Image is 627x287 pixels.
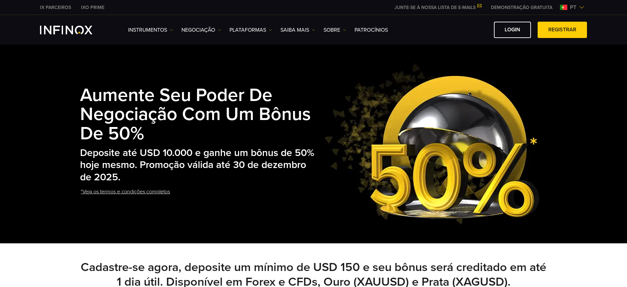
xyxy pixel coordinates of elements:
a: SOBRE [324,26,346,34]
a: Patrocínios [355,26,388,34]
a: INFINOX [35,4,76,11]
a: *Veja os termos e condições completos [80,184,171,200]
a: PLATAFORMAS [229,26,272,34]
a: INFINOX [76,4,109,11]
a: INFINOX Logo [40,26,108,34]
strong: Aumente seu poder de negociação com um bônus de 50% [80,84,311,145]
h2: Deposite até USD 10.000 e ganhe um bônus de 50% hoje mesmo. Promoção válida até 30 de dezembro de... [80,147,318,184]
a: INFINOX MENU [486,4,557,11]
a: NEGOCIAÇÃO [181,26,221,34]
a: JUNTE-SE À NOSSA LISTA DE E-MAILS [390,5,486,10]
a: Saiba mais [280,26,315,34]
a: Registrar [538,22,587,38]
span: pt [567,3,579,11]
a: Login [494,22,531,38]
a: Instrumentos [128,26,173,34]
